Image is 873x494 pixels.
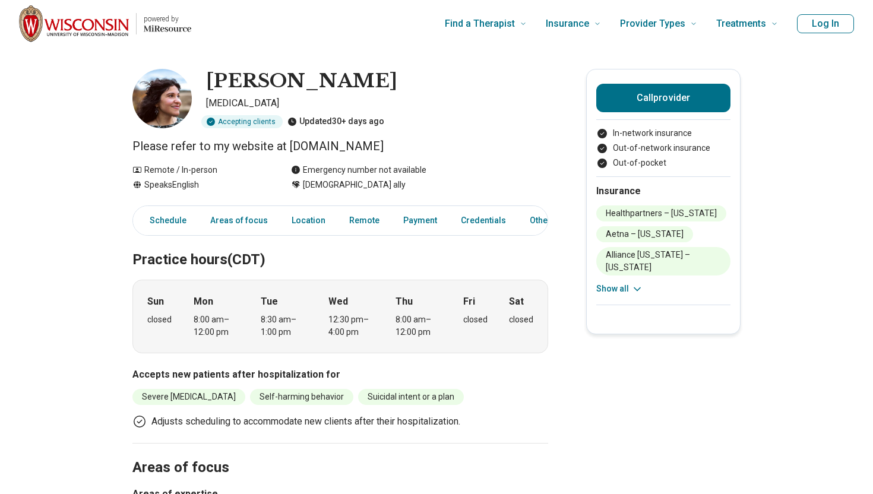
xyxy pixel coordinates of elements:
strong: Mon [194,294,213,309]
a: Other [523,208,565,233]
div: 12:30 pm – 4:00 pm [328,313,374,338]
h2: Areas of focus [132,429,548,478]
div: Emergency number not available [291,164,426,176]
p: Adjusts scheduling to accommodate new clients after their hospitalization. [151,414,460,429]
div: Accepting clients [201,115,283,128]
h3: Accepts new patients after hospitalization for [132,368,548,382]
a: Home page [19,5,191,43]
h2: Practice hours (CDT) [132,221,548,270]
a: Credentials [454,208,513,233]
button: Log In [797,14,854,33]
strong: Tue [261,294,278,309]
li: Healthpartners – [US_STATE] [596,205,726,221]
span: Provider Types [620,15,685,32]
li: Aetna – [US_STATE] [596,226,693,242]
strong: Wed [328,294,348,309]
strong: Fri [463,294,475,309]
div: closed [509,313,533,326]
div: 8:00 am – 12:00 pm [396,313,441,338]
div: 8:30 am – 1:00 pm [261,313,306,338]
button: Callprovider [596,84,730,112]
li: Severe [MEDICAL_DATA] [132,389,245,405]
span: [DEMOGRAPHIC_DATA] ally [303,179,406,191]
div: closed [147,313,172,326]
p: powered by [144,14,191,24]
p: [MEDICAL_DATA] [206,96,548,110]
strong: Thu [396,294,413,309]
div: 8:00 am – 12:00 pm [194,313,239,338]
img: Cynthia La Morgese, Psychiatrist [132,69,192,128]
a: Payment [396,208,444,233]
strong: Sun [147,294,164,309]
li: Self-harming behavior [250,389,353,405]
button: Show all [596,283,643,295]
div: Speaks English [132,179,267,191]
h1: [PERSON_NAME] [206,69,397,94]
div: Remote / In-person [132,164,267,176]
div: Updated 30+ days ago [287,115,384,128]
ul: Payment options [596,127,730,169]
a: Areas of focus [203,208,275,233]
div: When does the program meet? [132,280,548,353]
span: Find a Therapist [445,15,515,32]
a: Schedule [135,208,194,233]
a: Remote [342,208,387,233]
li: In-network insurance [596,127,730,140]
li: Out-of-network insurance [596,142,730,154]
p: Please refer to my website at [DOMAIN_NAME] [132,138,548,154]
li: Alliance [US_STATE] – [US_STATE] [596,247,730,275]
div: closed [463,313,488,326]
h2: Insurance [596,184,730,198]
span: Insurance [546,15,589,32]
span: Treatments [716,15,766,32]
a: Location [284,208,333,233]
strong: Sat [509,294,524,309]
li: Suicidal intent or a plan [358,389,464,405]
li: Out-of-pocket [596,157,730,169]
